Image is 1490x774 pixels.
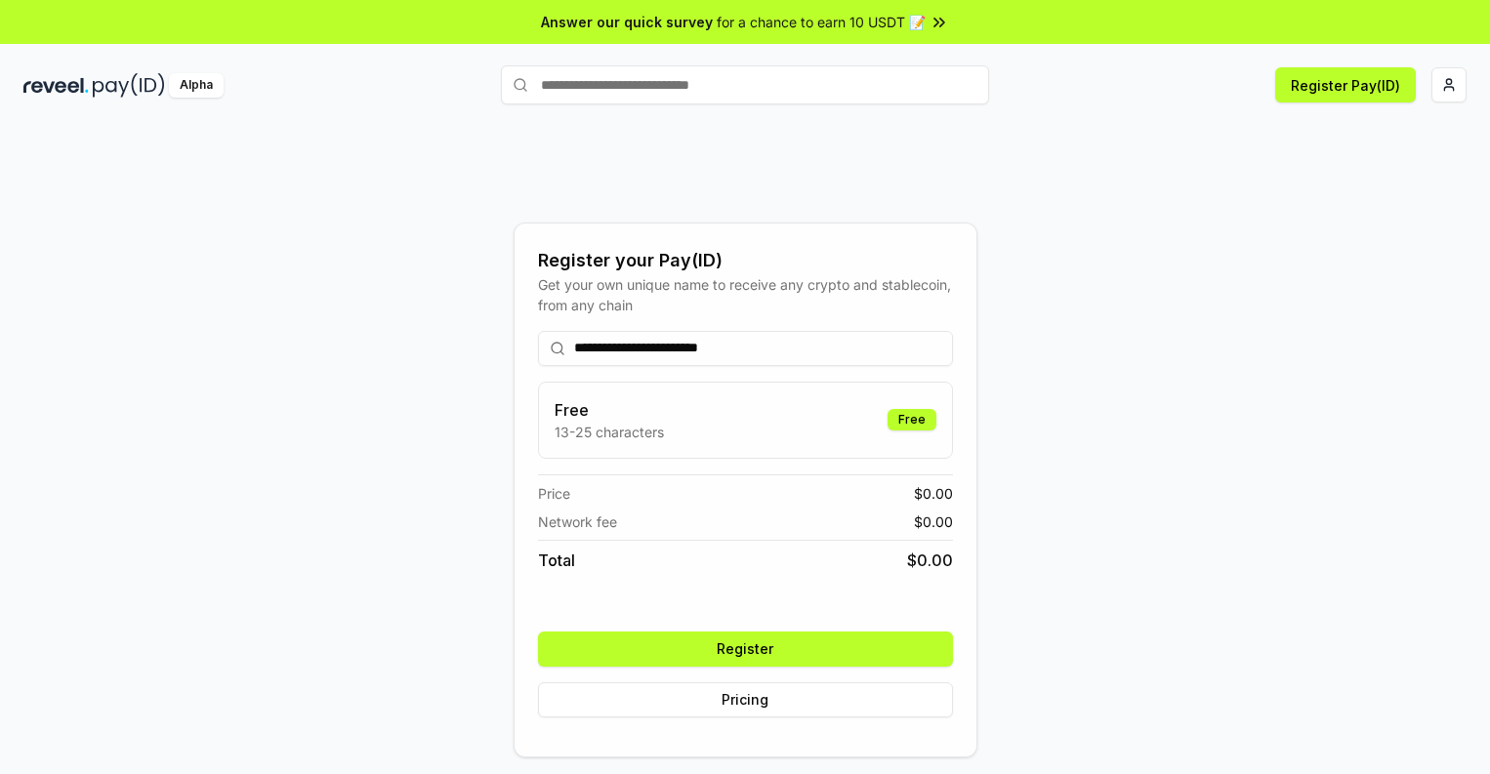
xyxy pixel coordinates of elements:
[538,631,953,667] button: Register
[914,483,953,504] span: $ 0.00
[555,398,664,422] h3: Free
[538,483,570,504] span: Price
[541,12,713,32] span: Answer our quick survey
[23,73,89,98] img: reveel_dark
[717,12,926,32] span: for a chance to earn 10 USDT 📝
[538,549,575,572] span: Total
[888,409,936,430] div: Free
[538,247,953,274] div: Register your Pay(ID)
[907,549,953,572] span: $ 0.00
[538,511,617,532] span: Network fee
[93,73,165,98] img: pay_id
[538,274,953,315] div: Get your own unique name to receive any crypto and stablecoin, from any chain
[169,73,224,98] div: Alpha
[914,511,953,532] span: $ 0.00
[555,422,664,442] p: 13-25 characters
[538,682,953,717] button: Pricing
[1275,67,1416,102] button: Register Pay(ID)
